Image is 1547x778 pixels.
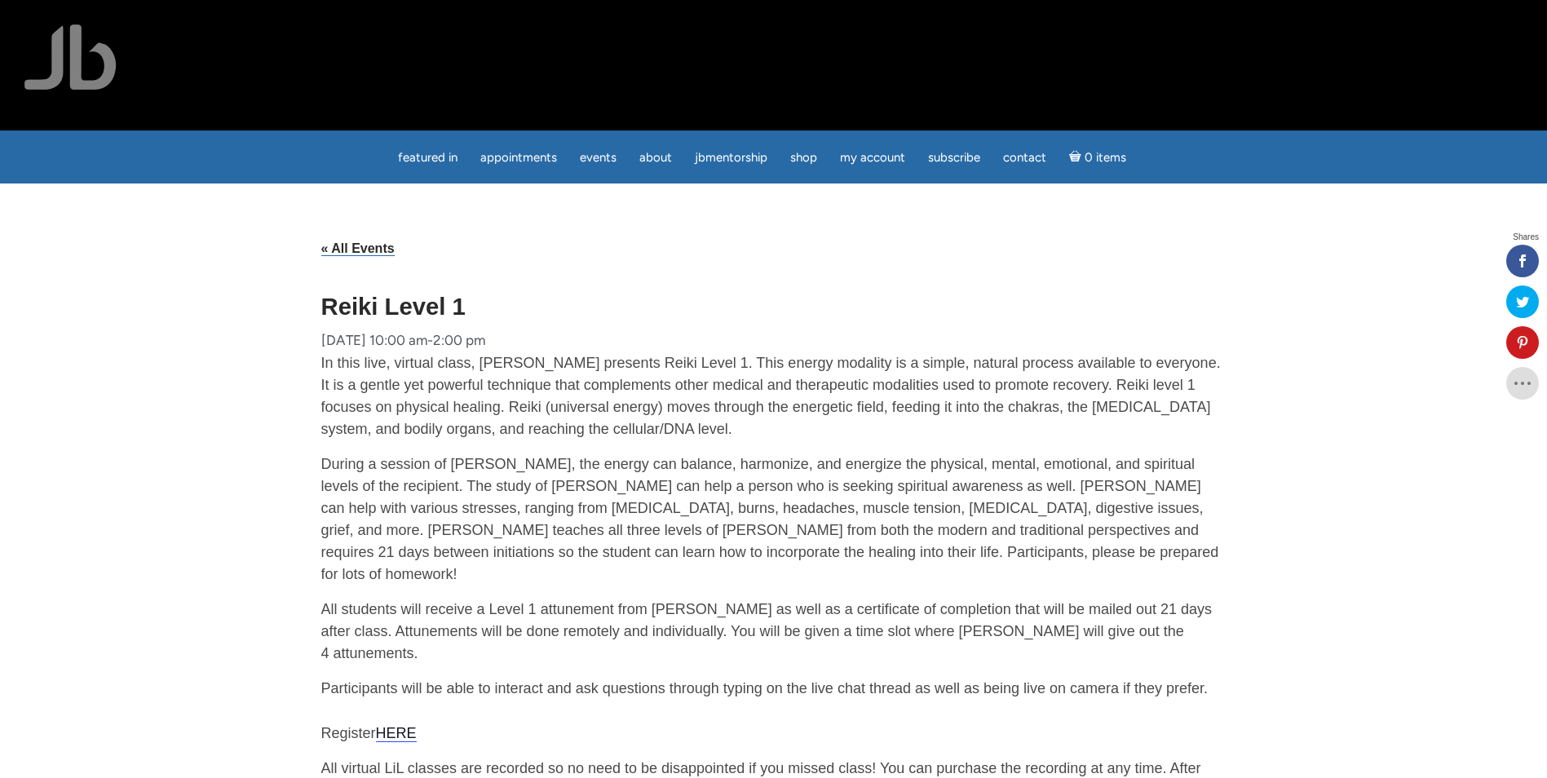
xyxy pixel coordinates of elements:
a: Cart0 items [1059,140,1136,174]
p: All students will receive a Level 1 attunement from [PERSON_NAME] as well as a certificate of com... [321,599,1227,665]
p: Participants will be able to interact and ask questions through typing on the live chat thread as... [321,678,1227,700]
span: JBMentorship [695,150,767,165]
a: featured in [388,142,467,174]
span: Events [580,150,617,165]
span: Shop [790,150,817,165]
a: Subscribe [918,142,990,174]
a: « All Events [321,241,395,256]
span: Subscribe [928,150,980,165]
p: In this live, virtual class, [PERSON_NAME] presents Reiki Level 1. This energy modality is a simp... [321,352,1227,440]
a: Events [570,142,626,174]
span: My Account [840,150,905,165]
span: About [639,150,672,165]
h1: Reiki Level 1 [321,294,1227,318]
a: Appointments [471,142,567,174]
span: Contact [1003,150,1046,165]
p: Register [321,723,1227,745]
span: 0 items [1085,152,1126,164]
a: Contact [993,142,1056,174]
span: Shares [1513,233,1539,241]
i: Cart [1069,150,1085,165]
p: During a session of [PERSON_NAME], the energy can balance, harmonize, and energize the physical, ... [321,453,1227,586]
span: featured in [398,150,457,165]
span: Appointments [480,150,557,165]
a: My Account [830,142,915,174]
img: Jamie Butler. The Everyday Medium [24,24,117,90]
span: 2:00 pm [433,332,485,348]
a: Shop [780,142,827,174]
span: [DATE] 10:00 am [321,332,427,348]
div: - [321,328,485,353]
a: About [630,142,682,174]
a: HERE [376,725,417,742]
a: JBMentorship [685,142,777,174]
